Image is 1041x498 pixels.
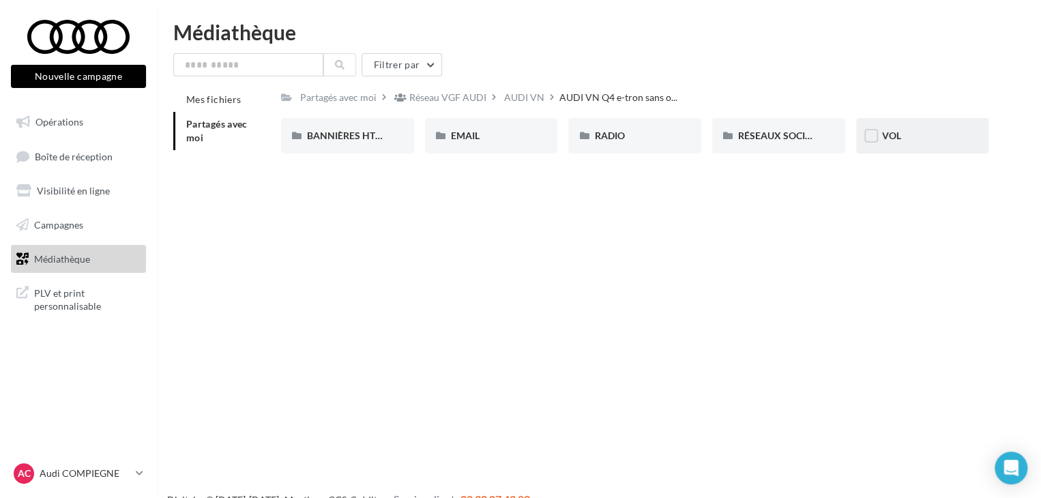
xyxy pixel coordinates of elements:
[409,91,486,104] div: Réseau VGF AUDI
[34,284,141,313] span: PLV et print personnalisable
[559,91,677,104] span: AUDI VN Q4 e-tron sans o...
[22,35,33,46] img: website_grey.svg
[504,91,544,104] div: AUDI VN
[186,118,248,143] span: Partagés avec moi
[594,130,624,141] span: RADIO
[35,35,154,46] div: Domaine: [DOMAIN_NAME]
[882,130,901,141] span: VOL
[186,93,241,105] span: Mes fichiers
[8,278,149,319] a: PLV et print personnalisable
[172,80,206,89] div: Mots-clés
[300,91,377,104] div: Partagés avec moi
[38,22,67,33] div: v 4.0.25
[57,79,68,90] img: tab_domain_overview_orange.svg
[11,65,146,88] button: Nouvelle campagne
[11,460,146,486] a: AC Audi COMPIEGNE
[34,252,90,264] span: Médiathèque
[8,211,149,239] a: Campagnes
[8,177,149,205] a: Visibilité en ligne
[18,467,31,480] span: AC
[8,245,149,274] a: Médiathèque
[995,452,1027,484] div: Open Intercom Messenger
[35,150,113,162] span: Boîte de réception
[362,53,442,76] button: Filtrer par
[738,130,825,141] span: RÉSEAUX SOCIAUX
[37,185,110,196] span: Visibilité en ligne
[35,116,83,128] span: Opérations
[34,219,83,231] span: Campagnes
[307,130,389,141] span: BANNIÈRES HTML
[22,22,33,33] img: logo_orange.svg
[173,22,1025,42] div: Médiathèque
[8,142,149,171] a: Boîte de réception
[451,130,480,141] span: EMAIL
[8,108,149,136] a: Opérations
[40,467,130,480] p: Audi COMPIEGNE
[72,80,105,89] div: Domaine
[157,79,168,90] img: tab_keywords_by_traffic_grey.svg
